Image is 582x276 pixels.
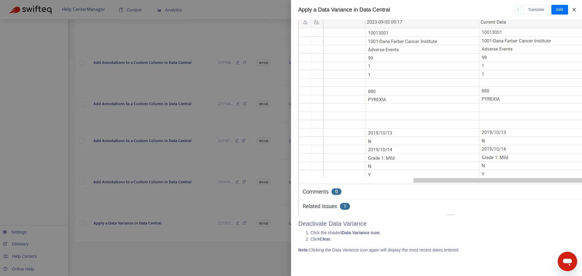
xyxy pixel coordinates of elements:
p: Clicking the Data Variance icon again will display the most recent dates entered. [298,247,575,253]
strong: Data Variance icon [342,230,380,235]
span: close [572,7,577,12]
h2: Deactivate Data Variance [298,220,575,227]
button: more [515,5,521,15]
li: Click . [310,236,575,242]
iframe: Button to launch messaging window [558,252,577,271]
button: Translate [523,5,549,15]
strong: Note: [298,248,309,252]
li: Click the shaded . [310,230,575,236]
span: Translate [528,6,544,13]
strong: Clear [319,237,330,241]
button: Close [570,7,578,13]
button: Edit [551,5,568,15]
span: Edit [556,6,563,13]
div: Apply a Data Variance in Data Central [298,6,515,14]
span: more [516,7,520,12]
